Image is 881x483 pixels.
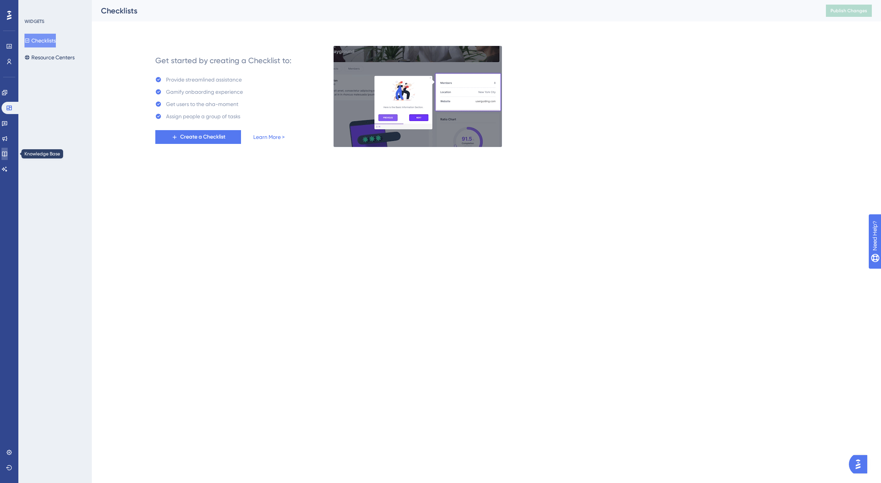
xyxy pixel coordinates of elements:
[849,453,872,476] iframe: UserGuiding AI Assistant Launcher
[831,8,867,14] span: Publish Changes
[166,112,240,121] div: Assign people a group of tasks
[166,87,243,96] div: Gamify onbaording experience
[333,46,502,147] img: e28e67207451d1beac2d0b01ddd05b56.gif
[24,34,56,47] button: Checklists
[253,132,285,142] a: Learn More >
[24,18,44,24] div: WIDGETS
[155,130,241,144] button: Create a Checklist
[166,100,238,109] div: Get users to the aha-moment
[155,55,291,66] div: Get started by creating a Checklist to:
[180,132,225,142] span: Create a Checklist
[101,5,807,16] div: Checklists
[166,75,242,84] div: Provide streamlined assistance
[826,5,872,17] button: Publish Changes
[24,51,75,64] button: Resource Centers
[18,2,48,11] span: Need Help?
